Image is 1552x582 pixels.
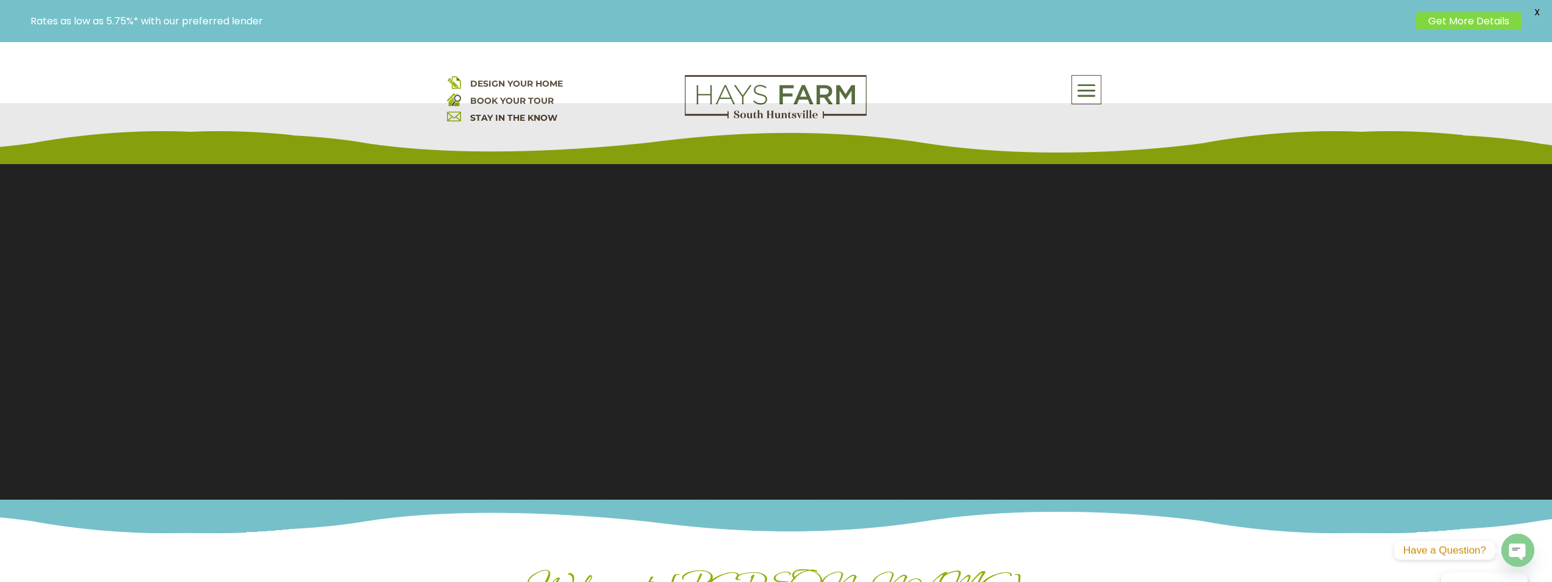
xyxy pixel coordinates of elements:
[447,75,461,89] img: design your home
[685,110,867,121] a: hays farm homes huntsville development
[470,112,557,123] a: STAY IN THE KNOW
[470,95,554,106] a: BOOK YOUR TOUR
[1528,3,1546,21] span: X
[470,78,563,89] a: DESIGN YOUR HOME
[447,92,461,106] img: book your home tour
[30,15,1410,27] p: Rates as low as 5.75%* with our preferred lender
[1416,12,1522,30] a: Get More Details
[685,75,867,119] img: Logo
